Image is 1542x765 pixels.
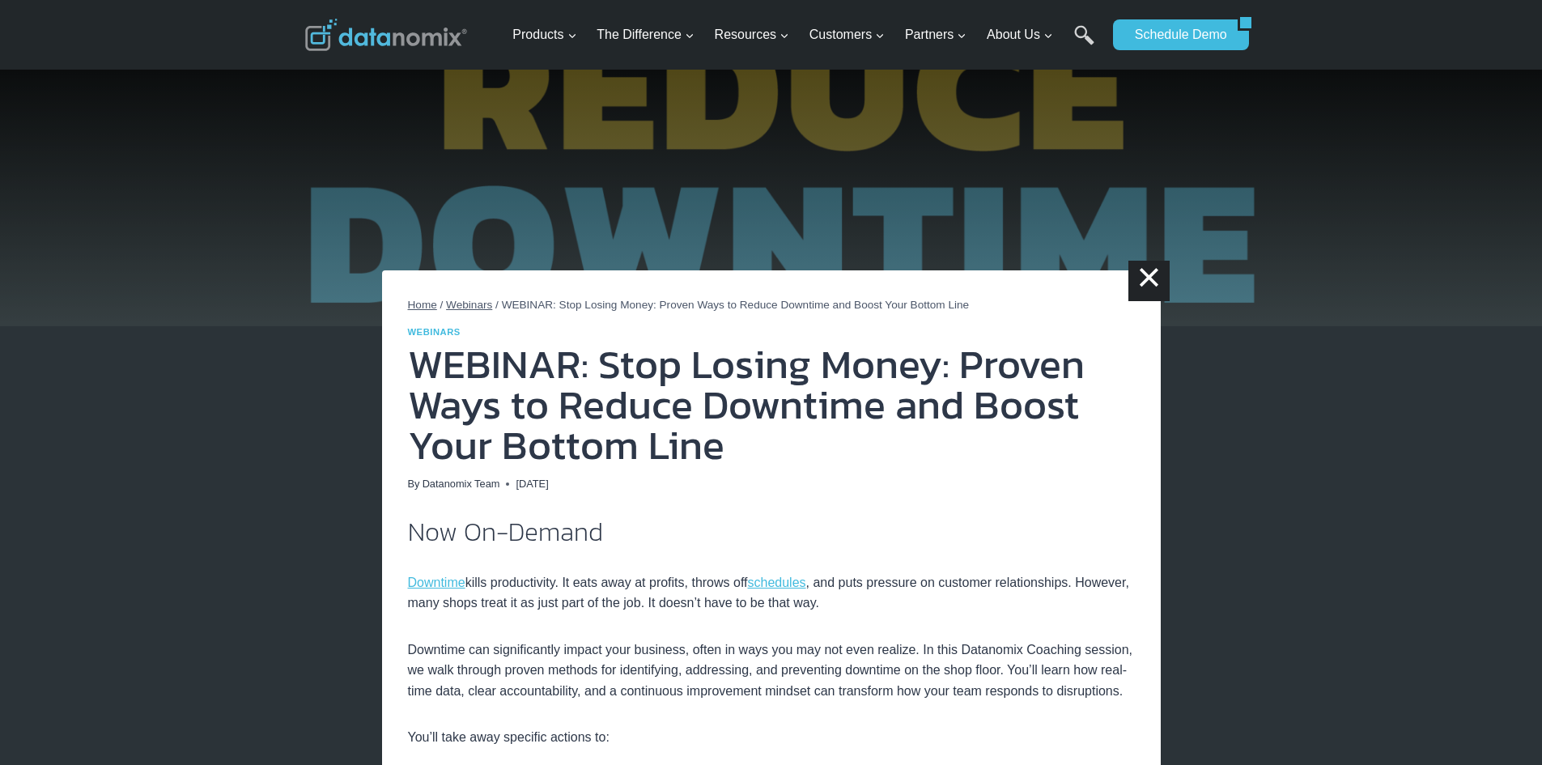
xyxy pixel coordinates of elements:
[748,576,806,589] a: schedules
[408,640,1135,702] p: Downtime can significantly impact your business, often in ways you may not even realize. In this ...
[495,299,499,311] span: /
[512,24,576,45] span: Products
[408,296,1135,314] nav: Breadcrumbs
[1128,261,1169,301] a: ×
[1074,25,1094,62] a: Search
[423,478,500,490] a: Datanomix Team
[809,24,885,45] span: Customers
[408,299,437,311] a: Home
[408,576,465,589] a: Downtime
[408,572,1135,614] p: kills productivity. It eats away at profits, throws off , and puts pressure on customer relations...
[987,24,1053,45] span: About Us
[440,299,444,311] span: /
[597,24,695,45] span: The Difference
[516,476,548,492] time: [DATE]
[408,327,461,337] a: Webinars
[408,519,1135,545] h2: Now On-Demand
[408,727,1135,748] p: You’ll take away specific actions to:
[446,299,492,311] a: Webinars
[408,344,1135,465] h1: WEBINAR: Stop Losing Money: Proven Ways to Reduce Downtime and Boost Your Bottom Line
[502,299,970,311] span: WEBINAR: Stop Losing Money: Proven Ways to Reduce Downtime and Boost Your Bottom Line
[715,24,789,45] span: Resources
[506,9,1105,62] nav: Primary Navigation
[905,24,966,45] span: Partners
[1113,19,1238,50] a: Schedule Demo
[408,476,420,492] span: By
[305,19,467,51] img: Datanomix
